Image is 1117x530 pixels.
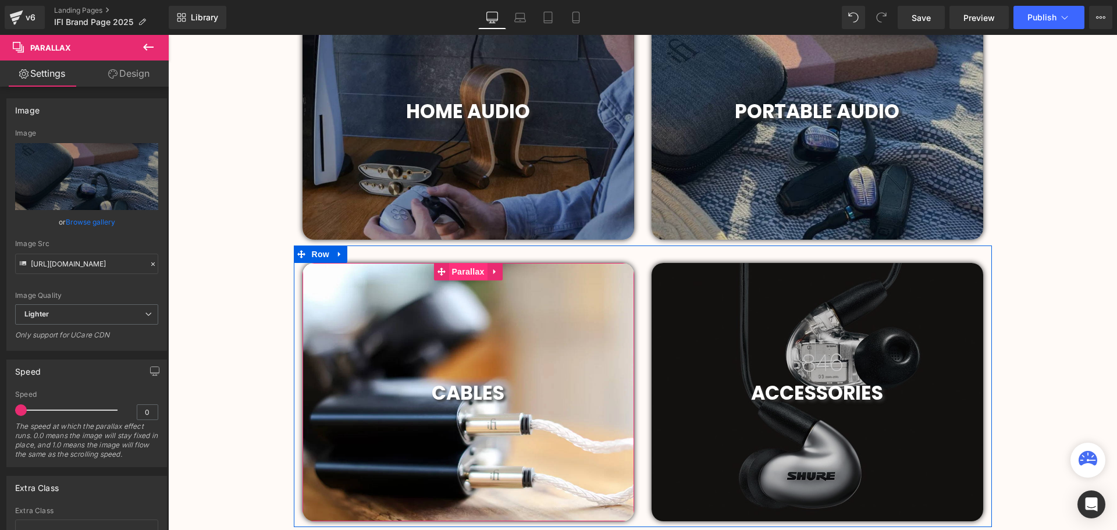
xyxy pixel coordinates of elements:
[15,240,158,248] div: Image Src
[506,6,534,29] a: Laptop
[949,6,1009,29] a: Preview
[562,6,590,29] a: Mobile
[191,12,218,23] span: Library
[24,310,49,318] b: Lighter
[141,211,164,228] span: Row
[280,228,319,246] span: Parallax
[15,476,59,493] div: Extra Class
[15,129,158,137] div: Image
[1089,6,1112,29] button: More
[478,6,506,29] a: Desktop
[1077,490,1105,518] div: Open Intercom Messenger
[15,422,158,467] div: The speed at which the parallax effect runs. 0.0 means the image will stay fixed in place, and 1....
[87,61,171,87] a: Design
[54,17,133,27] span: IFI Brand Page 2025
[15,291,158,300] div: Image Quality
[912,12,931,24] span: Save
[963,12,995,24] span: Preview
[15,99,40,115] div: Image
[842,6,865,29] button: Undo
[15,254,158,274] input: Link
[319,228,335,246] a: Expand / Collapse
[15,507,158,515] div: Extra Class
[5,6,45,29] a: v6
[567,63,731,90] span: PORTABLE AUDIO
[169,6,226,29] a: New Library
[15,390,158,399] div: Speed
[534,6,562,29] a: Tablet
[870,6,893,29] button: Redo
[54,6,169,15] a: Landing Pages
[1013,6,1084,29] button: Publish
[238,63,362,90] span: HOME AUDIO
[15,360,41,376] div: Speed
[66,212,115,232] a: Browse gallery
[583,344,715,372] span: ACCESSORIES
[264,344,336,372] span: CABLES
[30,43,71,52] span: Parallax
[23,10,38,25] div: v6
[1027,13,1056,22] span: Publish
[164,211,179,228] a: Expand / Collapse
[15,330,158,347] div: Only support for UCare CDN
[15,216,158,228] div: or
